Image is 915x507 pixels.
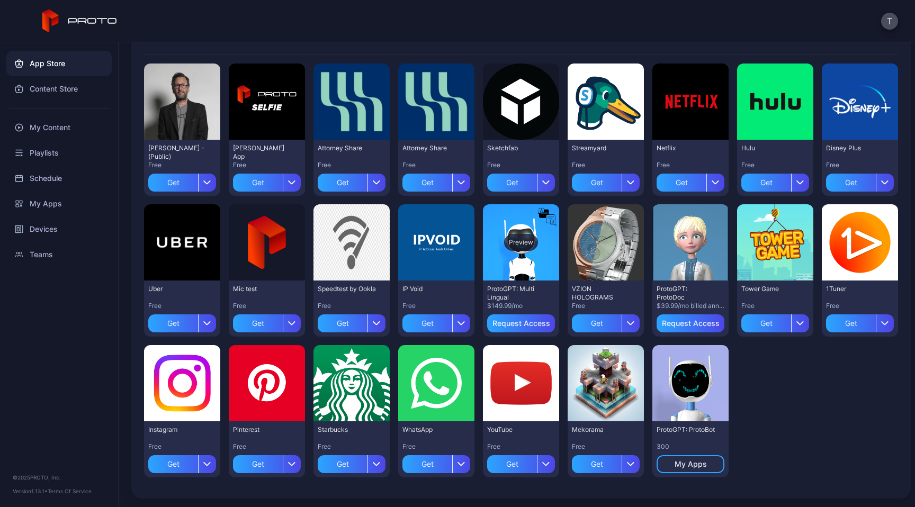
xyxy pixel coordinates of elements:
div: ProtoGPT: ProtoDoc [657,285,715,302]
button: Get [572,310,640,332]
div: Free [402,161,470,169]
div: David N Persona - (Public) [148,144,207,161]
div: Free [402,442,470,451]
div: Get [826,314,876,332]
div: 1Tuner [826,285,884,293]
div: Get [233,314,283,332]
div: Pinterest [233,425,291,434]
div: IP Void [402,285,461,293]
button: Get [233,310,301,332]
button: Request Access [487,314,555,332]
div: Hulu [741,144,800,152]
div: Free [487,161,555,169]
div: Get [318,455,367,473]
div: Get [402,174,452,192]
div: Free [572,161,640,169]
div: Get [148,174,198,192]
div: Preview [504,234,538,251]
div: David Selfie App [233,144,291,161]
div: Starbucks [318,425,376,434]
div: Request Access [492,319,550,328]
div: Get [741,314,791,332]
div: Free [318,161,385,169]
div: $39.99/mo billed annually [657,302,724,310]
a: Devices [6,216,112,242]
div: Attorney Share [402,144,461,152]
div: Free [148,442,216,451]
button: Get [741,310,809,332]
button: Get [148,451,216,473]
div: Free [572,442,640,451]
button: Get [826,169,894,192]
div: Free [318,442,385,451]
div: Request Access [662,319,720,328]
div: Free [741,302,809,310]
button: Get [233,451,301,473]
button: Get [572,451,640,473]
div: Playlists [6,140,112,166]
button: Get [148,310,216,332]
div: Free [657,161,724,169]
div: Tower Game [741,285,800,293]
div: YouTube [487,425,545,434]
button: Get [402,451,470,473]
div: Speedtest by Ookla [318,285,376,293]
button: Get [487,169,555,192]
div: Attorney Share [318,144,376,152]
div: Get [572,455,622,473]
a: Teams [6,242,112,267]
button: Request Access [657,314,724,332]
a: My Content [6,115,112,140]
div: Streamyard [572,144,630,152]
div: Get [318,314,367,332]
div: Get [318,174,367,192]
div: Free [487,442,555,451]
button: Get [318,169,385,192]
div: Get [572,174,622,192]
a: Schedule [6,166,112,191]
a: Content Store [6,76,112,102]
div: Free [826,161,894,169]
button: Get [572,169,640,192]
div: Uber [148,285,207,293]
button: My Apps [657,455,724,473]
div: WhatsApp [402,425,461,434]
span: Version 1.13.1 • [13,488,48,494]
div: Get [233,455,283,473]
div: Get [657,174,706,192]
div: Instagram [148,425,207,434]
div: Mic test [233,285,291,293]
div: ProtoGPT: ProtoBot [657,425,715,434]
div: Free [233,161,301,169]
button: Get [487,451,555,473]
div: Get [148,455,198,473]
div: Get [572,314,622,332]
div: My Apps [675,460,707,468]
div: Free [572,302,640,310]
div: Free [233,442,301,451]
a: My Apps [6,191,112,216]
button: Get [657,169,724,192]
button: Get [402,310,470,332]
button: Get [233,169,301,192]
div: © 2025 PROTO, Inc. [13,473,105,482]
div: Get [487,455,537,473]
button: Get [741,169,809,192]
div: VZION HOLOGRAMS [572,285,630,302]
button: Get [318,310,385,332]
a: Terms Of Service [48,488,92,494]
button: T [881,13,898,30]
div: Free [233,302,301,310]
a: App Store [6,51,112,76]
div: Free [741,161,809,169]
div: Netflix [657,144,715,152]
button: Get [148,169,216,192]
button: Get [318,451,385,473]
